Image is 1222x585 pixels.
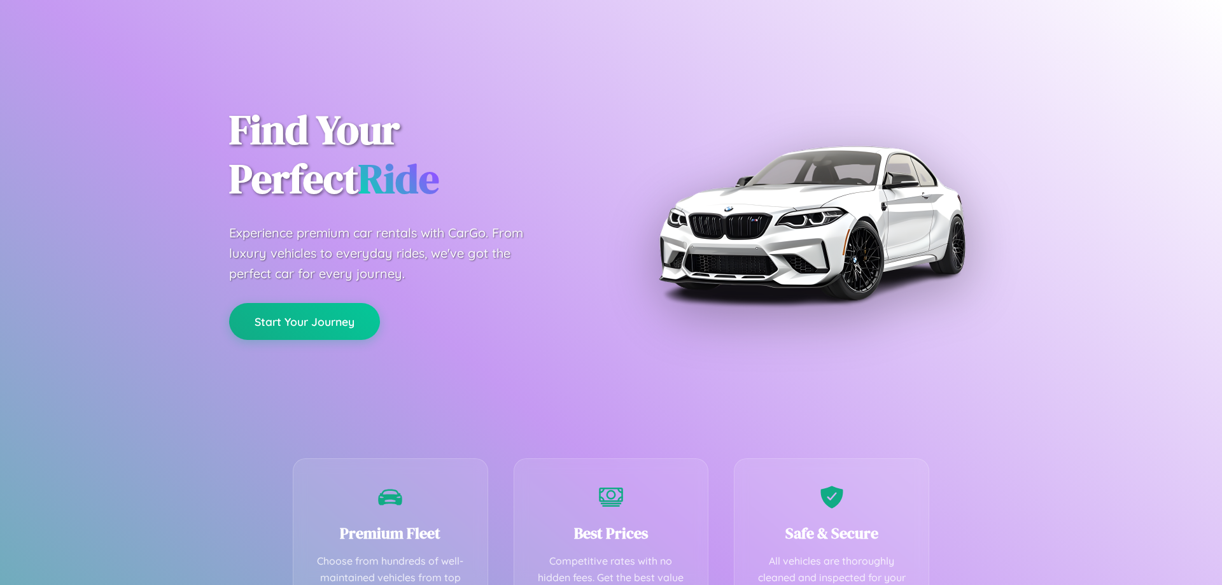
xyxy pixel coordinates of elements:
[313,523,468,544] h3: Premium Fleet
[229,106,592,204] h1: Find Your Perfect
[533,523,689,544] h3: Best Prices
[358,151,439,206] span: Ride
[229,303,380,340] button: Start Your Journey
[229,223,547,284] p: Experience premium car rentals with CarGo. From luxury vehicles to everyday rides, we've got the ...
[754,523,909,544] h3: Safe & Secure
[652,64,971,382] img: Premium BMW car rental vehicle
